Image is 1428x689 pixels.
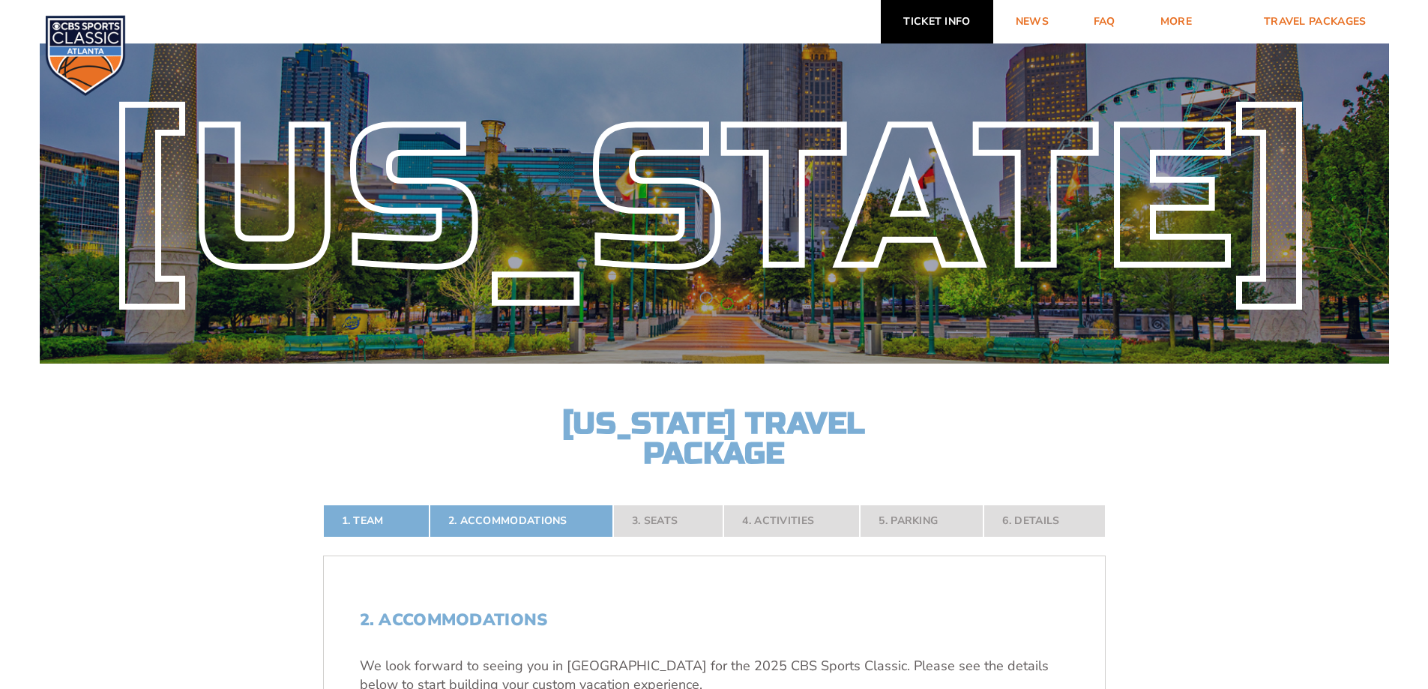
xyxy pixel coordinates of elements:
[360,610,1069,630] h2: 2. Accommodations
[323,505,430,538] a: 1. Team
[549,409,879,469] h2: [US_STATE] Travel Package
[45,15,126,96] img: CBS Sports Classic
[40,120,1389,280] div: [US_STATE]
